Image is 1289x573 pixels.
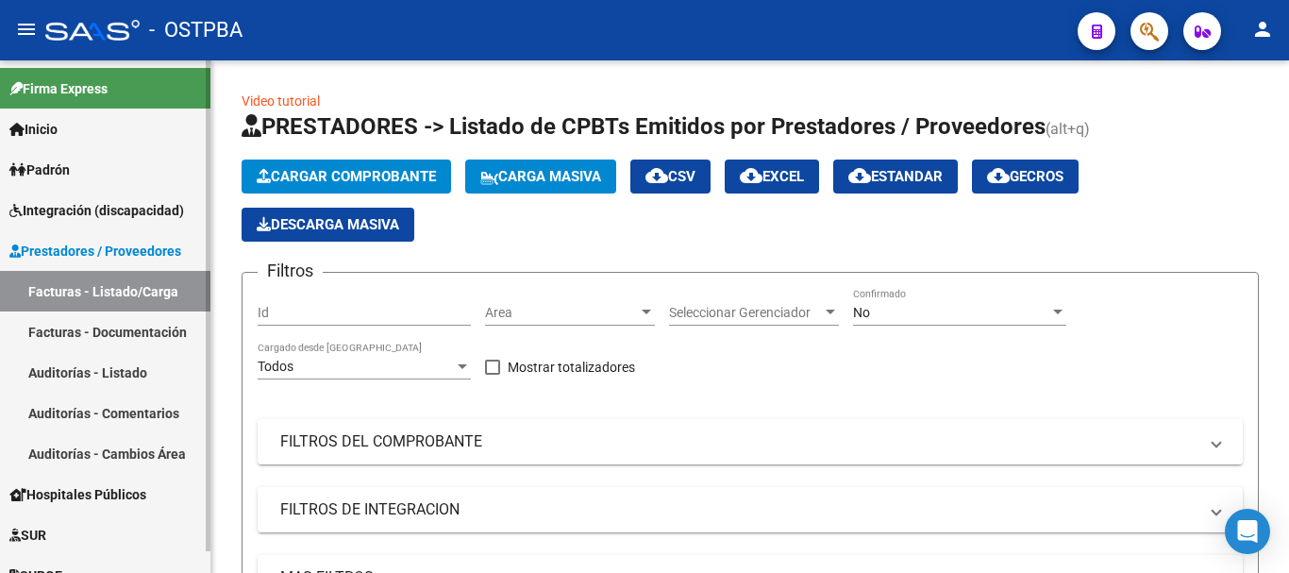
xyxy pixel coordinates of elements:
button: Cargar Comprobante [242,160,451,194]
span: Prestadores / Proveedores [9,241,181,261]
span: (alt+q) [1046,120,1090,138]
span: Descarga Masiva [257,216,399,233]
button: Estandar [833,160,958,194]
app-download-masive: Descarga masiva de comprobantes (adjuntos) [242,208,414,242]
span: Inicio [9,119,58,140]
span: No [853,305,870,320]
span: SUR [9,525,46,546]
button: Carga Masiva [465,160,616,194]
button: CSV [630,160,711,194]
div: Open Intercom Messenger [1225,509,1270,554]
mat-icon: cloud_download [740,164,762,187]
span: Padrón [9,160,70,180]
span: Carga Masiva [480,168,601,185]
span: Hospitales Públicos [9,484,146,505]
a: Video tutorial [242,93,320,109]
mat-icon: cloud_download [645,164,668,187]
span: Cargar Comprobante [257,168,436,185]
span: EXCEL [740,168,804,185]
mat-icon: cloud_download [848,164,871,187]
span: Firma Express [9,78,108,99]
span: PRESTADORES -> Listado de CPBTs Emitidos por Prestadores / Proveedores [242,113,1046,140]
span: Seleccionar Gerenciador [669,305,822,321]
mat-expansion-panel-header: FILTROS DEL COMPROBANTE [258,419,1243,464]
span: Mostrar totalizadores [508,356,635,379]
mat-icon: person [1251,18,1274,41]
button: Gecros [972,160,1079,194]
mat-panel-title: FILTROS DEL COMPROBANTE [280,431,1197,452]
mat-icon: cloud_download [987,164,1010,187]
mat-expansion-panel-header: FILTROS DE INTEGRACION [258,487,1243,532]
span: Todos [258,359,293,374]
mat-icon: menu [15,18,38,41]
mat-panel-title: FILTROS DE INTEGRACION [280,499,1197,520]
span: CSV [645,168,695,185]
button: EXCEL [725,160,819,194]
span: Integración (discapacidad) [9,200,184,221]
span: Area [485,305,638,321]
span: Estandar [848,168,943,185]
span: - OSTPBA [149,9,243,51]
span: Gecros [987,168,1063,185]
button: Descarga Masiva [242,208,414,242]
h3: Filtros [258,258,323,284]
